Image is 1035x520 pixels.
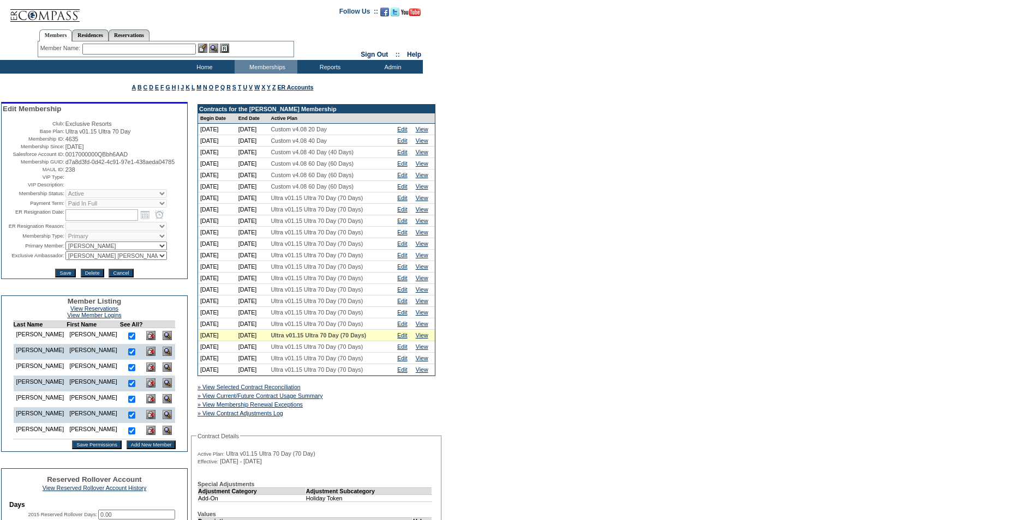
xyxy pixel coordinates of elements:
[3,199,64,208] td: Payment Term:
[416,217,428,224] a: View
[65,159,175,165] span: d7a8d3fd-0d42-4c91-97e1-438aeda04785
[65,120,112,127] span: Exclusive Resorts
[236,158,269,170] td: [DATE]
[271,355,363,361] span: Ultra v01.15 Ultra 70 Day (70 Days)
[397,275,407,281] a: Edit
[67,376,120,391] td: [PERSON_NAME]
[397,183,407,190] a: Edit
[160,84,164,90] a: F
[139,209,151,221] a: Open the calendar popup.
[416,160,428,167] a: View
[396,51,400,58] span: ::
[397,309,407,316] a: Edit
[236,124,269,135] td: [DATE]
[254,84,260,90] a: W
[172,84,176,90] a: H
[209,44,218,53] img: View
[397,240,407,247] a: Edit
[198,392,323,399] a: » View Current/Future Contract Usage Summary
[67,391,120,407] td: [PERSON_NAME]
[198,295,236,307] td: [DATE]
[397,195,407,201] a: Edit
[109,269,133,277] input: Cancel
[127,440,176,449] input: Add New Member
[198,487,306,494] td: Adjustment Category
[236,341,269,353] td: [DATE]
[3,143,64,150] td: Membership Since:
[391,11,399,17] a: Follow us on Twitter
[172,60,235,74] td: Home
[416,137,428,144] a: View
[249,84,253,90] a: V
[271,126,326,132] span: Custom v4.08 20 Day
[67,321,120,328] td: First Name
[198,124,236,135] td: [DATE]
[397,321,407,327] a: Edit
[397,126,407,132] a: Edit
[72,440,122,449] input: Save Permissions
[397,355,407,361] a: Edit
[13,407,67,423] td: [PERSON_NAME]
[416,229,428,235] a: View
[236,364,269,376] td: [DATE]
[271,149,354,155] span: Custom v4.08 40 Day (40 Days)
[198,284,236,295] td: [DATE]
[416,240,428,247] a: View
[397,298,407,304] a: Edit
[268,113,395,124] td: Active Plan
[3,151,64,158] td: Salesforce Account ID:
[360,60,423,74] td: Admin
[3,166,64,173] td: MAUL ID:
[163,331,172,340] img: View Dashboard
[198,204,236,215] td: [DATE]
[236,135,269,147] td: [DATE]
[65,143,84,150] span: [DATE]
[196,84,201,90] a: M
[306,494,432,501] td: Holiday Token
[137,84,142,90] a: B
[236,273,269,284] td: [DATE]
[13,376,67,391] td: [PERSON_NAME]
[198,105,435,113] td: Contracts for the [PERSON_NAME] Membership
[198,147,236,158] td: [DATE]
[236,318,269,330] td: [DATE]
[13,391,67,407] td: [PERSON_NAME]
[236,147,269,158] td: [DATE]
[3,159,64,165] td: Membership GUID:
[163,410,172,419] img: View Dashboard
[3,174,64,180] td: VIP Type:
[155,84,159,90] a: E
[272,84,276,90] a: Z
[198,261,236,273] td: [DATE]
[271,195,363,201] span: Ultra v01.15 Ultra 70 Day (70 Days)
[397,229,407,235] a: Edit
[67,312,121,318] a: View Member Logins
[236,250,269,261] td: [DATE]
[3,105,61,113] span: Edit Membership
[380,11,389,17] a: Become our fan on Facebook
[401,11,421,17] a: Subscribe to our YouTube Channel
[3,120,64,127] td: Club:
[198,158,236,170] td: [DATE]
[198,273,236,284] td: [DATE]
[146,362,155,372] img: Delete
[416,263,428,270] a: View
[236,261,269,273] td: [DATE]
[236,330,269,341] td: [DATE]
[397,172,407,178] a: Edit
[235,60,297,74] td: Memberships
[163,347,172,356] img: View Dashboard
[198,451,224,457] span: Active Plan:
[198,227,236,238] td: [DATE]
[163,394,172,403] img: View Dashboard
[9,501,180,509] td: Days
[3,232,64,240] td: Membership Type:
[220,458,262,464] span: [DATE] - [DATE]
[203,84,207,90] a: N
[236,181,269,192] td: [DATE]
[271,183,354,190] span: Custom v4.08 60 Day (60 Days)
[397,160,407,167] a: Edit
[306,487,432,494] td: Adjustment Subcategory
[81,269,104,277] input: Delete
[397,286,407,293] a: Edit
